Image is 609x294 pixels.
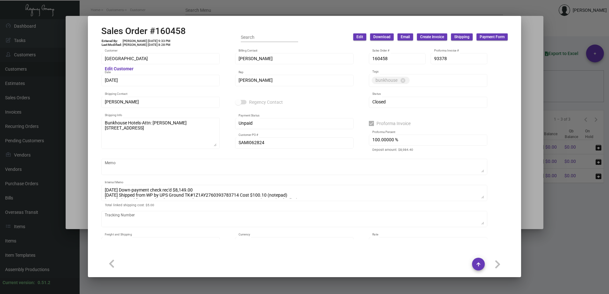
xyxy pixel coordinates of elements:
[372,99,386,104] span: Closed
[400,78,406,83] mat-icon: cancel
[451,33,473,40] button: Shipping
[372,148,413,152] mat-hint: Deposit amount: $8,984.40
[376,120,411,127] span: Proforma Invoice
[38,279,50,286] div: 0.51.2
[101,39,122,43] td: Entered By:
[101,43,122,47] td: Last Modified:
[239,121,253,126] span: Unpaid
[480,34,505,40] span: Payment Form
[476,33,508,40] button: Payment Form
[373,34,390,40] span: Download
[122,43,171,47] td: [PERSON_NAME] [DATE] 8:28 PM
[454,34,469,40] span: Shipping
[353,33,366,40] button: Edit
[101,26,186,37] h2: Sales Order #160458
[401,34,410,40] span: Email
[417,33,447,40] button: Create Invoice
[122,39,171,43] td: [PERSON_NAME] [DATE] 9:33 PM
[370,33,394,40] button: Download
[420,34,444,40] span: Create Invoice
[3,279,35,286] div: Current version:
[372,77,410,84] mat-chip: bunkhouse
[356,34,363,40] span: Edit
[105,66,133,72] mat-hint: Edit Customer
[249,98,283,106] span: Regency Contact
[105,203,154,207] mat-hint: Total linked shipping cost: $5.00
[398,33,413,40] button: Email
